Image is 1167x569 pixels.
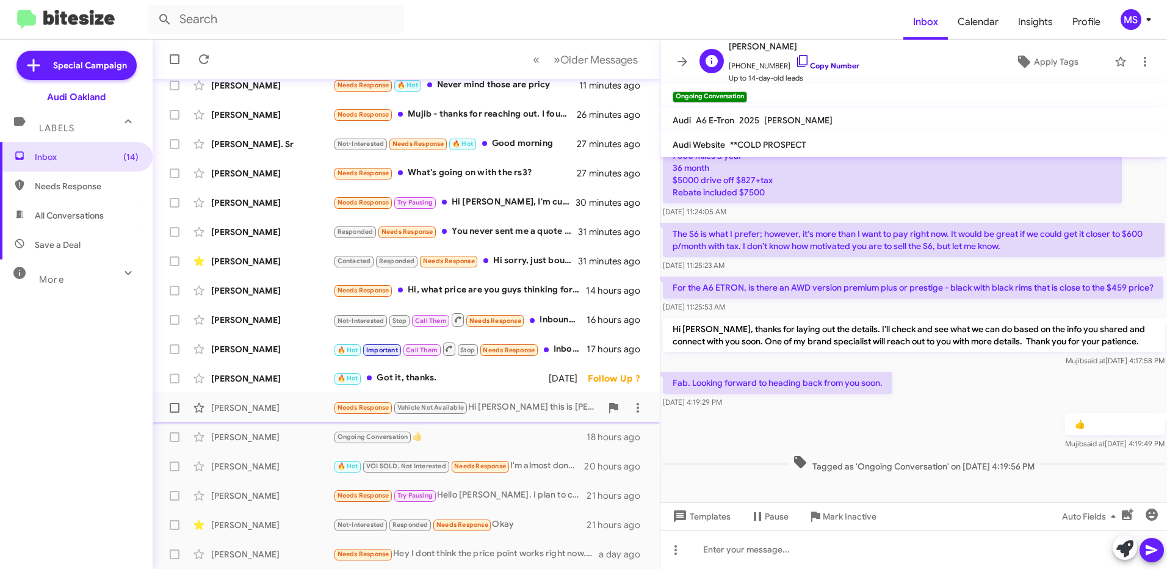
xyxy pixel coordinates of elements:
[948,4,1008,40] span: Calendar
[660,506,740,527] button: Templates
[16,51,137,80] a: Special Campaign
[587,343,650,355] div: 17 hours ago
[483,346,535,354] span: Needs Response
[338,550,389,558] span: Needs Response
[338,169,389,177] span: Needs Response
[740,506,798,527] button: Pause
[392,521,428,529] span: Responded
[673,92,747,103] small: Ongoing Conversation
[587,431,650,443] div: 18 hours ago
[366,346,398,354] span: Important
[53,59,127,71] span: Special Campaign
[903,4,948,40] a: Inbox
[333,78,579,92] div: Never mind those are pricy
[333,400,601,415] div: Hi [PERSON_NAME] this is [PERSON_NAME], General Manager at Audi [GEOGRAPHIC_DATA]. I saw you conn...
[333,283,586,297] div: Hi, what price are you guys thinking for the car?
[663,372,892,394] p: Fab. Looking forward to heading back from you soon.
[577,138,650,150] div: 27 minutes ago
[211,460,333,473] div: [PERSON_NAME]
[577,197,650,209] div: 30 minutes ago
[729,39,859,54] span: [PERSON_NAME]
[730,139,806,150] span: **COLD PROSPECT
[366,462,446,470] span: VOI SOLD, Not Interested
[338,228,374,236] span: Responded
[211,314,333,326] div: [PERSON_NAME]
[670,506,731,527] span: Templates
[1110,9,1154,30] button: MS
[379,257,415,265] span: Responded
[35,239,81,251] span: Save a Deal
[333,137,577,151] div: Good morning
[148,5,404,34] input: Search
[1121,9,1141,30] div: MS
[39,123,74,134] span: Labels
[338,491,389,499] span: Needs Response
[333,166,577,180] div: What's going on with the rs3?
[823,506,876,527] span: Mark Inactive
[211,167,333,179] div: [PERSON_NAME]
[423,257,475,265] span: Needs Response
[578,255,650,267] div: 31 minutes ago
[436,521,488,529] span: Needs Response
[577,167,650,179] div: 27 minutes ago
[123,151,139,163] span: (14)
[1008,4,1063,40] a: Insights
[1062,506,1121,527] span: Auto Fields
[560,53,638,67] span: Older Messages
[338,81,389,89] span: Needs Response
[599,548,650,560] div: a day ago
[333,312,587,327] div: Inbound Call
[663,207,726,216] span: [DATE] 11:24:05 AM
[1065,439,1165,448] span: Mujib [DATE] 4:19:49 PM
[729,72,859,84] span: Up to 14-day-old leads
[47,91,106,103] div: Audi Oakland
[338,317,385,325] span: Not-Interested
[333,459,584,473] div: I'm almost done with work soon if are we going to revisit a deal or something
[35,151,139,163] span: Inbox
[211,197,333,209] div: [PERSON_NAME]
[333,195,577,209] div: Hi [PERSON_NAME], I'm currently out of town so can't come by right now but what kind of deals do ...
[549,372,588,385] div: [DATE]
[338,140,385,148] span: Not-Interested
[588,372,650,385] div: Follow Up ?
[663,397,722,407] span: [DATE] 4:19:29 PM
[587,314,650,326] div: 16 hours ago
[211,255,333,267] div: [PERSON_NAME]
[338,374,358,382] span: 🔥 Hot
[663,318,1165,352] p: Hi [PERSON_NAME], thanks for laying out the details. I’ll check and see what we can do based on t...
[333,488,587,502] div: Hello [PERSON_NAME]. I plan to come next weekend to check out again. [DATE] and [DATE] won't work...
[211,519,333,531] div: [PERSON_NAME]
[406,346,438,354] span: Call Them
[1083,439,1105,448] span: said at
[211,343,333,355] div: [PERSON_NAME]
[469,317,521,325] span: Needs Response
[211,284,333,297] div: [PERSON_NAME]
[798,506,886,527] button: Mark Inactive
[554,52,560,67] span: »
[587,519,650,531] div: 21 hours ago
[381,228,433,236] span: Needs Response
[1084,356,1105,365] span: said at
[333,518,587,532] div: Okay
[333,225,578,239] div: You never sent me a quote for my car
[397,491,433,499] span: Try Pausing
[985,51,1108,73] button: Apply Tags
[533,52,540,67] span: «
[333,254,578,268] div: Hi sorry, just bought a car. Thank you though!
[546,47,645,72] button: Next
[1063,4,1110,40] a: Profile
[338,286,389,294] span: Needs Response
[578,226,650,238] div: 31 minutes ago
[584,460,650,473] div: 20 hours ago
[338,521,385,529] span: Not-Interested
[764,115,833,126] span: [PERSON_NAME]
[397,81,418,89] span: 🔥 Hot
[35,180,139,192] span: Needs Response
[333,547,599,561] div: Hey I dont think the price point works right now..I know the car well had it as a loaner for the ...
[663,223,1165,257] p: The S6 is what I prefer; however, it's more than I want to pay right now. It would be great if we...
[392,140,444,148] span: Needs Response
[338,257,371,265] span: Contacted
[338,404,389,411] span: Needs Response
